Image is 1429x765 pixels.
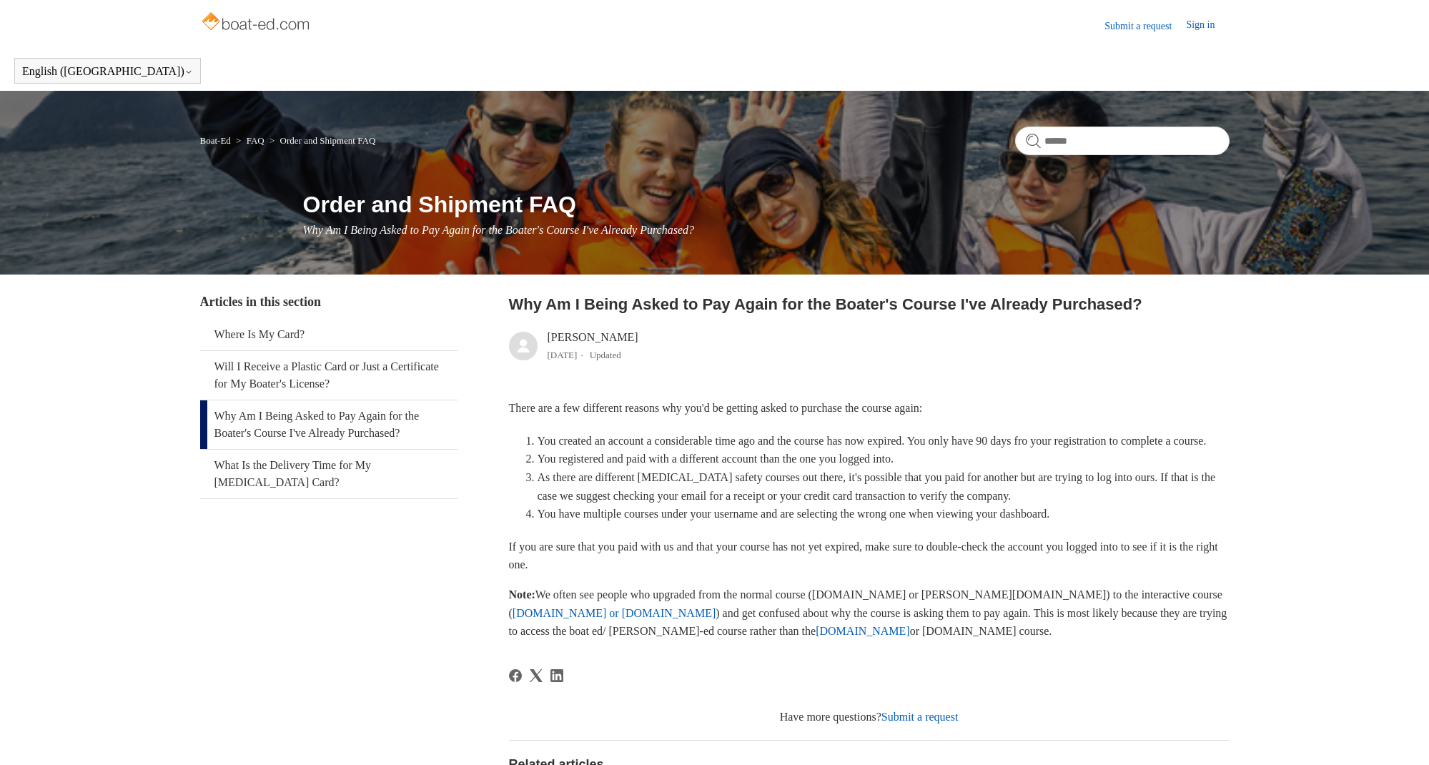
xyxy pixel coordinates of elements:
[538,505,1230,523] li: You have multiple courses under your username and are selecting the wrong one when viewing your d...
[509,709,1230,726] div: Have more questions?
[247,135,264,146] a: FAQ
[550,669,563,682] a: LinkedIn
[509,669,522,682] svg: Share this page on Facebook
[881,711,959,723] a: Submit a request
[530,669,543,682] a: X Corp
[200,319,458,350] a: Where Is My Card?
[1104,19,1186,34] a: Submit a request
[303,187,1230,222] h1: Order and Shipment FAQ
[200,135,231,146] a: Boat-Ed
[816,625,910,637] a: [DOMAIN_NAME]
[538,432,1230,450] li: You created an account a considerable time ago and the course has now expired. You only have 90 d...
[200,9,314,37] img: Boat-Ed Help Center home page
[509,399,1230,418] p: There are a few different reasons why you'd be getting asked to purchase the course again:
[513,607,716,619] a: [DOMAIN_NAME] or [DOMAIN_NAME]
[509,586,1230,641] p: We often see people who upgraded from the normal course ([DOMAIN_NAME] or [PERSON_NAME][DOMAIN_NA...
[1186,17,1229,34] a: Sign in
[267,135,375,146] li: Order and Shipment FAQ
[548,329,638,363] div: [PERSON_NAME]
[538,468,1230,505] li: As there are different [MEDICAL_DATA] safety courses out there, it's possible that you paid for a...
[530,669,543,682] svg: Share this page on X Corp
[509,538,1230,574] p: If you are sure that you paid with us and that your course has not yet expired, make sure to doub...
[200,400,458,449] a: Why Am I Being Asked to Pay Again for the Boater's Course I've Already Purchased?
[1015,127,1230,155] input: Search
[509,292,1230,316] h2: Why Am I Being Asked to Pay Again for the Boater's Course I've Already Purchased?
[590,350,621,360] li: Updated
[538,450,1230,468] li: You registered and paid with a different account than the one you logged into.
[509,588,535,601] strong: Note:
[200,135,234,146] li: Boat-Ed
[548,350,578,360] time: 03/01/2024, 15:51
[200,295,321,309] span: Articles in this section
[550,669,563,682] svg: Share this page on LinkedIn
[280,135,376,146] a: Order and Shipment FAQ
[509,669,522,682] a: Facebook
[200,351,458,400] a: Will I Receive a Plastic Card or Just a Certificate for My Boater's License?
[233,135,267,146] li: FAQ
[200,450,458,498] a: What Is the Delivery Time for My [MEDICAL_DATA] Card?
[22,65,193,78] button: English ([GEOGRAPHIC_DATA])
[303,224,694,236] span: Why Am I Being Asked to Pay Again for the Boater's Course I've Already Purchased?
